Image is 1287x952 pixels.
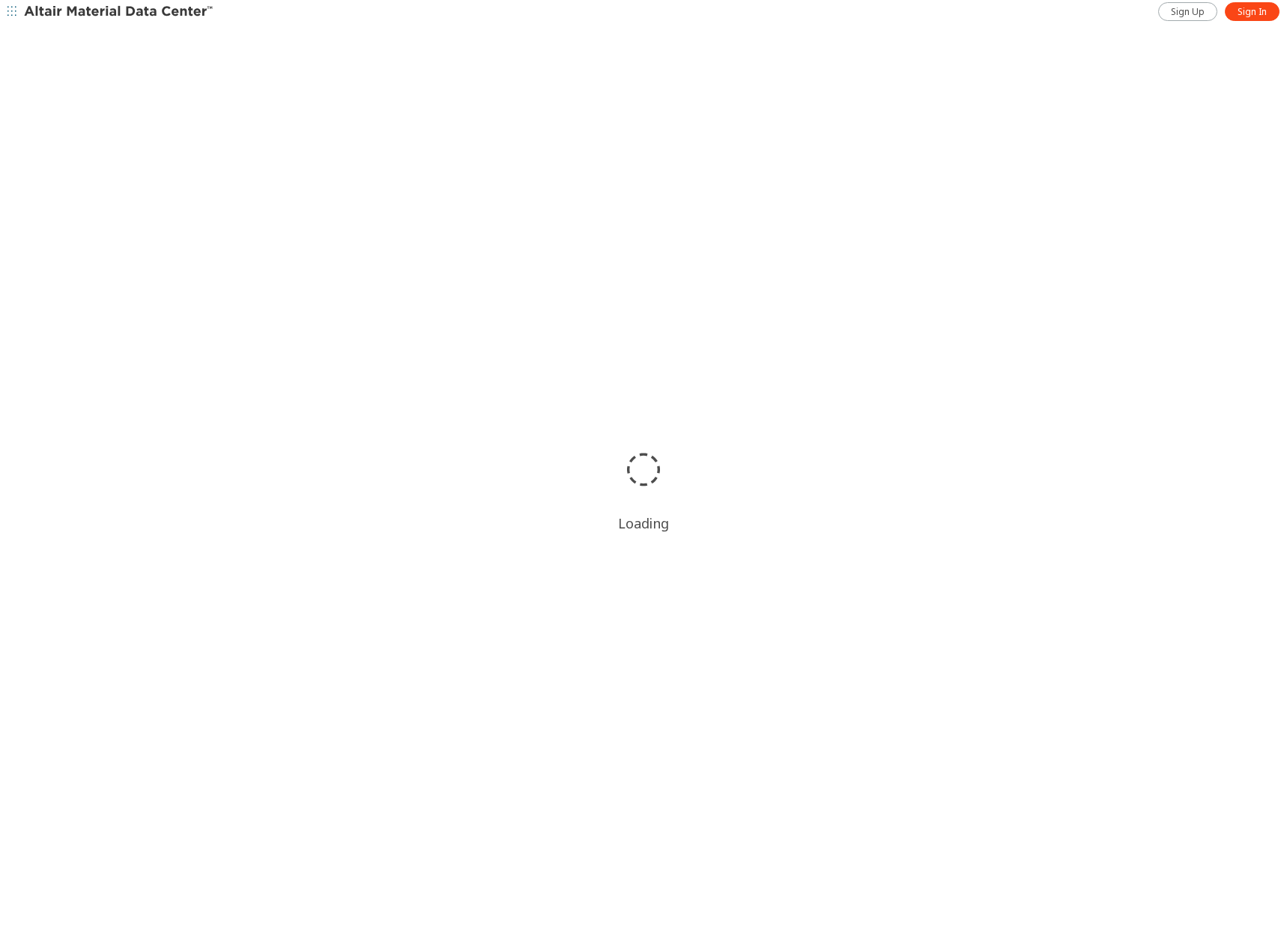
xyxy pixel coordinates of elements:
[1158,2,1217,21] a: Sign Up
[1171,6,1205,18] span: Sign Up
[1238,6,1267,18] span: Sign In
[1225,2,1280,21] a: Sign In
[618,514,669,532] div: Loading
[24,4,215,19] img: Altair Material Data Center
